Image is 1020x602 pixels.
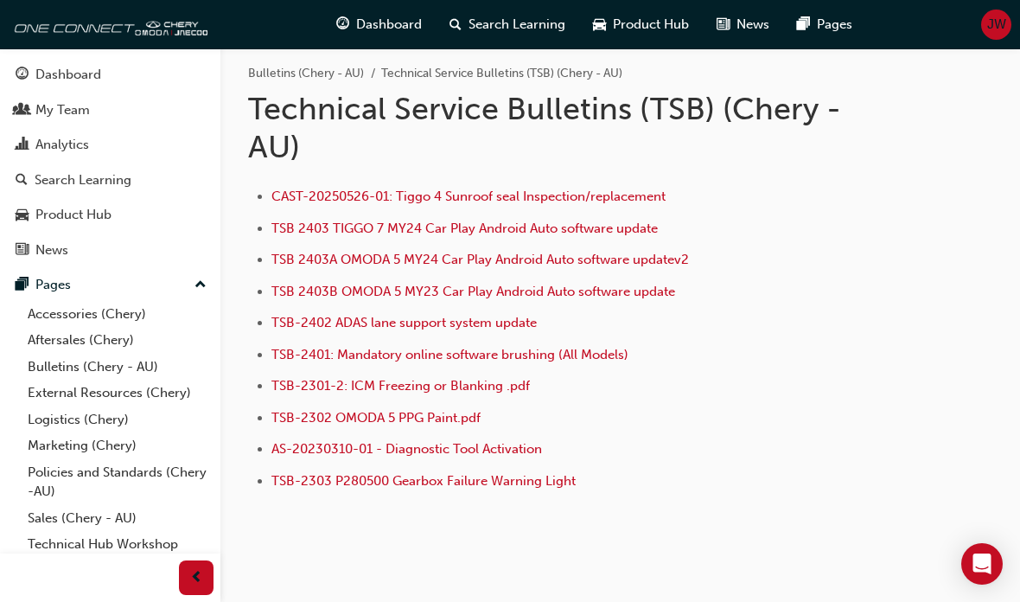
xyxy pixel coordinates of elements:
li: Technical Service Bulletins (TSB) (Chery - AU) [381,64,622,84]
span: Pages [817,15,852,35]
a: pages-iconPages [783,7,866,42]
a: Marketing (Chery) [21,432,214,459]
span: chart-icon [16,138,29,153]
span: prev-icon [190,567,203,589]
a: Policies and Standards (Chery -AU) [21,459,214,505]
span: up-icon [194,274,207,297]
span: car-icon [593,14,606,35]
a: News [7,234,214,266]
a: TSB-2302 OMODA 5 PPG Paint.pdf [271,410,481,426]
a: TSB 2403A OMODA 5 MY24 Car Play Android Auto software updatev2 [271,252,689,267]
a: TSB 2403 TIGGO 7 MY24 Car Play Android Auto software update [271,221,658,236]
span: Search Learning [469,15,565,35]
a: TSB 2403B OMODA 5 MY23 Car Play Android Auto software update [271,284,675,299]
a: car-iconProduct Hub [579,7,703,42]
a: guage-iconDashboard [322,7,436,42]
span: Product Hub [613,15,689,35]
a: TSB-2301-2: ICM Freezing or Blanking .pdf [271,378,530,394]
div: Analytics [35,135,89,155]
a: TSB-2402 ADAS lane support system update [271,315,537,330]
span: JW [987,15,1006,35]
a: AS-20230310-01 - Diagnostic Tool Activation [271,441,542,457]
div: My Team [35,100,90,120]
span: guage-icon [16,67,29,83]
span: pages-icon [797,14,810,35]
span: news-icon [717,14,730,35]
span: search-icon [16,173,28,189]
a: TSB-2401: Mandatory online software brushing (All Models) [271,347,628,362]
span: News [736,15,769,35]
a: Aftersales (Chery) [21,327,214,354]
div: Open Intercom Messenger [961,543,1003,585]
span: Dashboard [356,15,422,35]
button: Pages [7,269,214,301]
a: CAST-20250526-01: Tiggo 4 Sunroof seal Inspection/replacement [271,189,666,204]
a: Accessories (Chery) [21,301,214,328]
a: Product Hub [7,199,214,231]
span: car-icon [16,208,29,223]
h1: Technical Service Bulletins (TSB) (Chery - AU) [248,90,889,165]
span: news-icon [16,243,29,259]
a: External Resources (Chery) [21,380,214,407]
a: Search Learning [7,164,214,196]
span: pages-icon [16,278,29,293]
div: News [35,240,68,260]
a: Dashboard [7,59,214,91]
span: search-icon [449,14,462,35]
a: My Team [7,94,214,126]
div: Dashboard [35,65,101,85]
a: Bulletins (Chery - AU) [21,354,214,381]
a: Technical Hub Workshop information [21,531,214,577]
div: Product Hub [35,205,112,225]
a: Bulletins (Chery - AU) [248,66,364,80]
a: Analytics [7,129,214,161]
img: oneconnect [9,7,207,42]
a: Sales (Chery - AU) [21,505,214,532]
a: news-iconNews [703,7,783,42]
a: search-iconSearch Learning [436,7,579,42]
span: people-icon [16,103,29,118]
button: JW [981,10,1011,40]
a: TSB-2303 P280500 Gearbox Failure Warning Light [271,473,576,489]
button: DashboardMy TeamAnalyticsSearch LearningProduct HubNews [7,55,214,269]
div: Pages [35,275,71,295]
span: guage-icon [336,14,349,35]
div: Search Learning [35,170,131,190]
a: Logistics (Chery) [21,407,214,433]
